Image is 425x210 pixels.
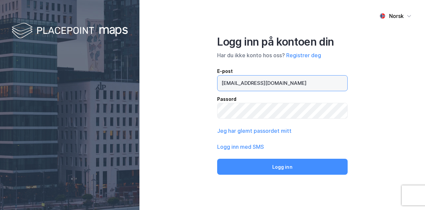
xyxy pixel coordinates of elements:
button: Logg inn [217,159,348,175]
div: Norsk [389,12,404,20]
div: E-post [217,67,348,75]
button: Logg inn med SMS [217,143,264,151]
img: logo-white.f07954bde2210d2a523dddb988cd2aa7.svg [12,21,128,41]
button: Registrer deg [286,51,321,59]
button: Jeg har glemt passordet mitt [217,127,292,135]
div: Logg inn på kontoen din [217,35,348,49]
div: Har du ikke konto hos oss? [217,51,348,59]
iframe: Chat Widget [392,178,425,210]
div: Kontrollprogram for chat [392,178,425,210]
div: Passord [217,95,348,103]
